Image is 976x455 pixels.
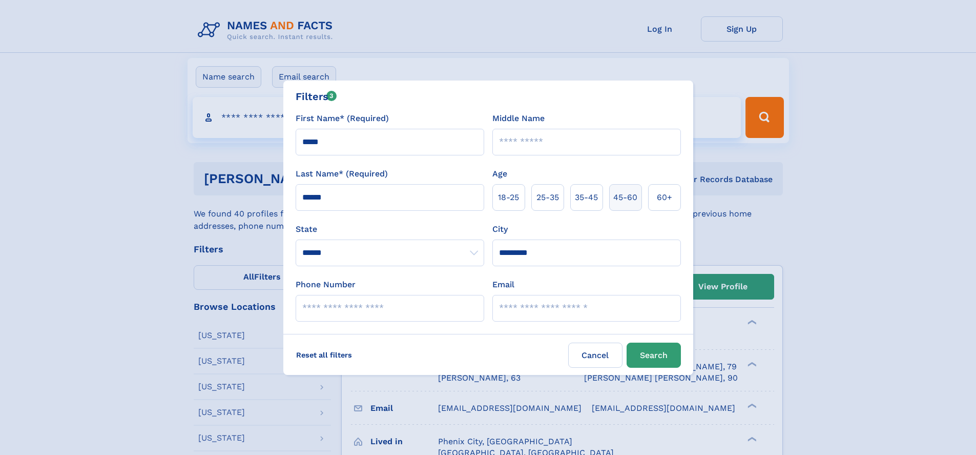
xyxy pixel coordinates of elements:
label: Email [492,279,514,291]
label: Age [492,168,507,180]
span: 25‑35 [536,191,559,204]
label: Cancel [568,343,622,368]
label: State [296,223,484,235]
label: City [492,223,508,235]
span: 18‑25 [498,191,519,204]
label: Middle Name [492,112,545,125]
span: 60+ [657,191,672,204]
span: 35‑45 [575,191,598,204]
label: Phone Number [296,279,356,291]
label: Reset all filters [289,343,359,367]
div: Filters [296,89,337,104]
button: Search [627,343,681,368]
label: Last Name* (Required) [296,168,388,180]
label: First Name* (Required) [296,112,389,125]
span: 45‑60 [613,191,637,204]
